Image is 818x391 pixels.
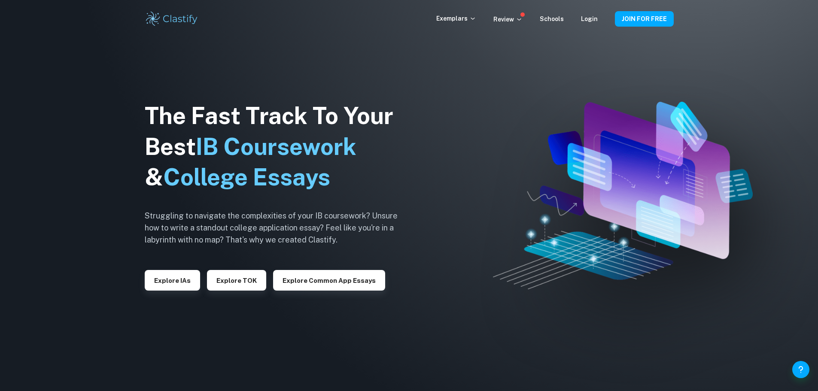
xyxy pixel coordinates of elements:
button: Explore IAs [145,270,200,291]
button: Explore TOK [207,270,266,291]
button: Help and Feedback [792,361,809,378]
span: College Essays [163,164,330,191]
img: Clastify logo [145,10,199,27]
button: JOIN FOR FREE [615,11,674,27]
p: Review [493,15,523,24]
h1: The Fast Track To Your Best & [145,100,411,193]
p: Exemplars [436,14,476,23]
button: Explore Common App essays [273,270,385,291]
img: Clastify hero [493,102,753,289]
a: Schools [540,15,564,22]
h6: Struggling to navigate the complexities of your IB coursework? Unsure how to write a standout col... [145,210,411,246]
span: IB Coursework [196,133,356,160]
a: Explore IAs [145,276,200,284]
a: Explore Common App essays [273,276,385,284]
a: Login [581,15,598,22]
a: Explore TOK [207,276,266,284]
